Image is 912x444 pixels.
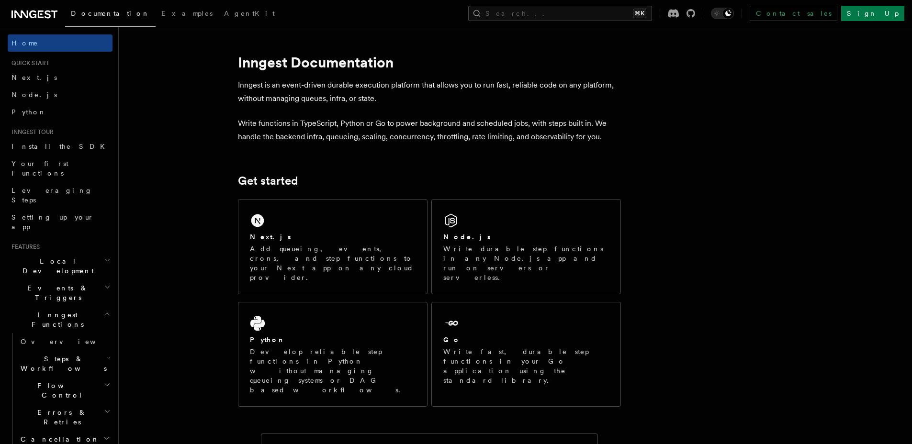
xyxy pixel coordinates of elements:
[443,232,491,242] h2: Node.js
[161,10,213,17] span: Examples
[21,338,119,345] span: Overview
[11,74,57,81] span: Next.js
[250,347,416,395] p: Develop reliable step functions in Python without managing queueing systems or DAG based workflows.
[443,335,461,344] h2: Go
[11,213,94,231] span: Setting up your app
[8,103,113,121] a: Python
[224,10,275,17] span: AgentKit
[8,138,113,155] a: Install the SDK
[8,279,113,306] button: Events & Triggers
[11,108,46,116] span: Python
[8,243,40,251] span: Features
[17,404,113,431] button: Errors & Retries
[8,69,113,86] a: Next.js
[17,408,104,427] span: Errors & Retries
[468,6,652,21] button: Search...⌘K
[8,253,113,279] button: Local Development
[238,302,428,407] a: PythonDevelop reliable step functions in Python without managing queueing systems or DAG based wo...
[17,354,107,373] span: Steps & Workflows
[11,143,111,150] span: Install the SDK
[8,59,49,67] span: Quick start
[17,377,113,404] button: Flow Control
[17,350,113,377] button: Steps & Workflows
[431,302,621,407] a: GoWrite fast, durable step functions in your Go application using the standard library.
[238,117,621,144] p: Write functions in TypeScript, Python or Go to power background and scheduled jobs, with steps bu...
[8,155,113,182] a: Your first Functions
[238,174,298,188] a: Get started
[8,34,113,52] a: Home
[431,199,621,294] a: Node.jsWrite durable step functions in any Node.js app and run on servers or serverless.
[443,244,609,282] p: Write durable step functions in any Node.js app and run on servers or serverless.
[65,3,156,27] a: Documentation
[8,209,113,235] a: Setting up your app
[443,347,609,385] p: Write fast, durable step functions in your Go application using the standard library.
[218,3,281,26] a: AgentKit
[633,9,646,18] kbd: ⌘K
[750,6,837,21] a: Contact sales
[238,54,621,71] h1: Inngest Documentation
[8,310,103,329] span: Inngest Functions
[8,86,113,103] a: Node.js
[250,335,285,344] h2: Python
[17,333,113,350] a: Overview
[711,8,734,19] button: Toggle dark mode
[11,91,57,99] span: Node.js
[8,256,104,276] span: Local Development
[8,283,104,302] span: Events & Triggers
[71,10,150,17] span: Documentation
[8,306,113,333] button: Inngest Functions
[11,187,92,204] span: Leveraging Steps
[8,182,113,209] a: Leveraging Steps
[841,6,904,21] a: Sign Up
[156,3,218,26] a: Examples
[238,78,621,105] p: Inngest is an event-driven durable execution platform that allows you to run fast, reliable code ...
[238,199,428,294] a: Next.jsAdd queueing, events, crons, and step functions to your Next app on any cloud provider.
[17,434,100,444] span: Cancellation
[17,381,104,400] span: Flow Control
[250,244,416,282] p: Add queueing, events, crons, and step functions to your Next app on any cloud provider.
[8,128,54,136] span: Inngest tour
[11,38,38,48] span: Home
[11,160,68,177] span: Your first Functions
[250,232,291,242] h2: Next.js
